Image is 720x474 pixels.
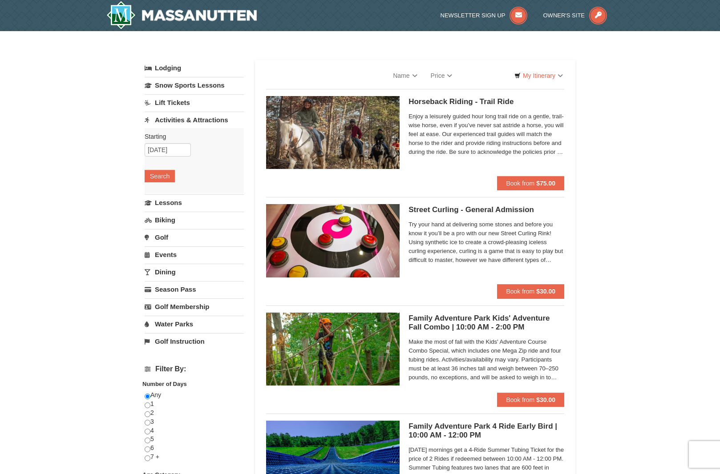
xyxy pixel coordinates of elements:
a: Golf Instruction [145,333,244,349]
a: Lodging [145,60,244,76]
img: Massanutten Resort Logo [106,1,257,29]
img: 21584748-79-4e8ac5ed.jpg [266,96,400,169]
span: Newsletter Sign Up [441,12,506,19]
button: Book from $30.00 [497,393,564,407]
div: Any 1 2 3 4 5 6 7 + [145,391,244,470]
a: Newsletter Sign Up [441,12,528,19]
a: Events [145,246,244,263]
h5: Family Adventure Park Kids' Adventure Fall Combo | 10:00 AM - 2:00 PM [409,314,564,332]
button: Search [145,170,175,182]
a: Water Parks [145,316,244,332]
a: Price [424,67,459,84]
strong: $30.00 [536,396,555,403]
a: Lift Tickets [145,94,244,111]
h5: Street Curling - General Admission [409,205,564,214]
span: Book from [506,180,534,187]
img: 15390471-88-44377514.jpg [266,204,400,277]
strong: Number of Days [142,381,187,387]
a: Snow Sports Lessons [145,77,244,93]
a: Lessons [145,194,244,211]
span: Book from [506,288,534,295]
a: Owner's Site [543,12,607,19]
a: Biking [145,212,244,228]
a: Name [386,67,424,84]
a: Activities & Attractions [145,112,244,128]
span: Try your hand at delivering some stones and before you know it you’ll be a pro with our new Stree... [409,220,564,265]
strong: $30.00 [536,288,555,295]
button: Book from $75.00 [497,176,564,190]
h5: Horseback Riding - Trail Ride [409,97,564,106]
a: Massanutten Resort [106,1,257,29]
a: Golf Membership [145,298,244,315]
span: Book from [506,396,534,403]
a: Golf [145,229,244,245]
span: Make the most of fall with the Kids' Adventure Course Combo Special, which includes one Mega Zip ... [409,337,564,382]
button: Book from $30.00 [497,284,564,298]
h4: Filter By: [145,365,244,373]
a: My Itinerary [509,69,569,82]
img: 6619925-37-774baaa7.jpg [266,313,400,386]
a: Season Pass [145,281,244,297]
span: Enjoy a leisurely guided hour long trail ride on a gentle, trail-wise horse, even if you’ve never... [409,112,564,157]
a: Dining [145,264,244,280]
label: Starting [145,132,237,141]
strong: $75.00 [536,180,555,187]
h5: Family Adventure Park 4 Ride Early Bird | 10:00 AM - 12:00 PM [409,422,564,440]
span: Owner's Site [543,12,585,19]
